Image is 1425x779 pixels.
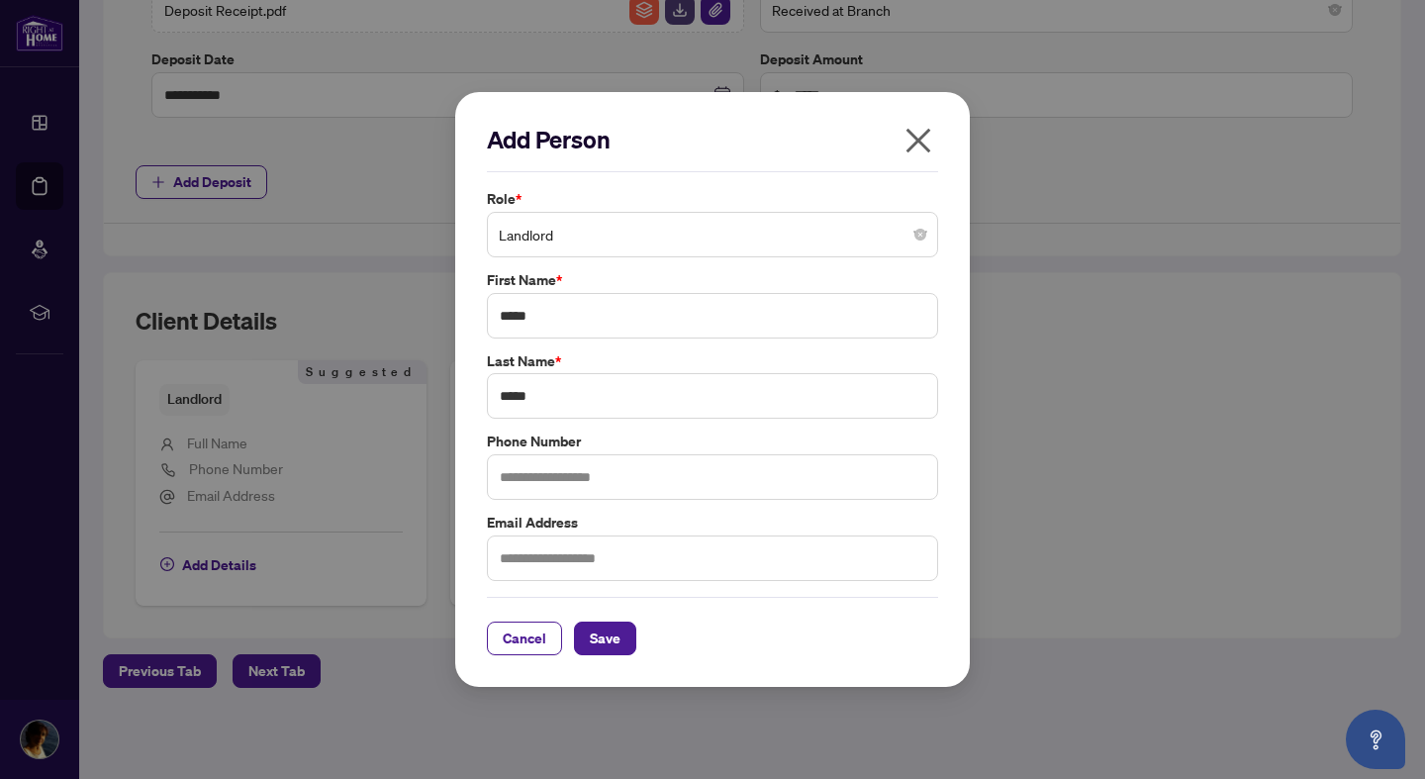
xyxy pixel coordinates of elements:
[1346,710,1405,769] button: Open asap
[902,125,934,156] span: close
[590,623,620,654] span: Save
[487,124,938,155] h2: Add Person
[487,512,938,534] label: Email Address
[487,622,562,655] button: Cancel
[503,623,546,654] span: Cancel
[487,431,938,452] label: Phone Number
[574,622,636,655] button: Save
[487,269,938,291] label: First Name
[487,188,938,210] label: Role
[487,350,938,372] label: Last Name
[914,229,926,241] span: close-circle
[499,216,926,253] span: Landlord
